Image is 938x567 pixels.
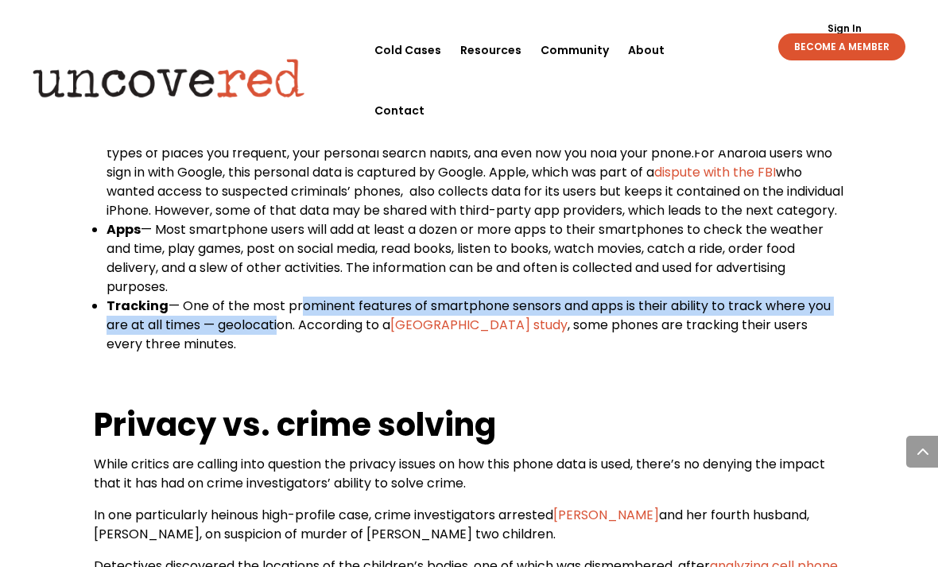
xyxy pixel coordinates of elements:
a: Resources [460,20,521,80]
span: — One of the most prominent features of smartphone sensors and apps is their ability to track whe... [107,297,831,334]
a: [PERSON_NAME] [553,506,659,524]
a: Community [541,20,609,80]
a: Sign In [819,24,870,33]
a: BECOME A MEMBER [778,33,905,60]
span: who wanted access to suspected criminals’ phones, also collects data for its users but keeps it c... [107,163,843,219]
a: Cold Cases [374,20,441,80]
a: Contact [374,80,424,141]
span: , some phones are tracking their users every three minutes. [107,316,808,353]
a: [GEOGRAPHIC_DATA] study [390,316,568,334]
a: dispute with the FBI [654,163,776,181]
span: For Android users who sign in with Google, this personal data is captured by Google. Apple, which... [107,144,832,181]
span: While critics are calling into question the privacy issues on how this phone data is used, there’... [94,455,825,492]
b: Privacy vs. crime solving [94,402,496,447]
img: Uncovered logo [20,48,318,108]
span: In one particularly heinous high-profile case, crime investigators arrested and her fourth husban... [94,506,809,543]
a: About [628,20,665,80]
b: Tracking [107,297,169,315]
span: — Most smartphone users will add at least a dozen or more apps to their smartphones to check the ... [107,220,824,296]
b: Apps [107,220,141,239]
